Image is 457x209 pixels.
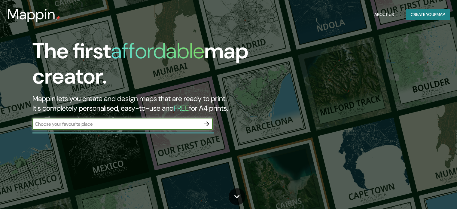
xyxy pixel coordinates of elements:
button: Create yourmap [406,9,450,20]
h3: Mappin [7,6,56,23]
h1: affordable [111,37,204,65]
img: mappin-pin [56,16,60,20]
h5: FREE [174,103,189,113]
h2: Mappin lets you create and design maps that are ready to print. It's completely personalised, eas... [32,94,261,113]
button: About Us [372,9,396,20]
h1: The first map creator. [32,38,261,94]
input: Choose your favourite place [32,121,201,128]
